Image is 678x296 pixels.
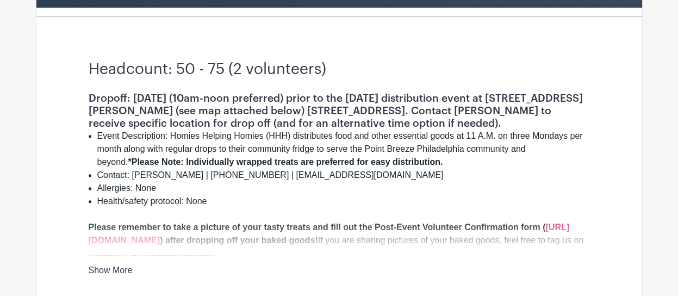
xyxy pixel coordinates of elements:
li: Contact: [PERSON_NAME] | [PHONE_NUMBER] | [EMAIL_ADDRESS][DOMAIN_NAME] [97,169,590,182]
li: Allergies: None [97,182,590,195]
h3: Headcount: 50 - 75 (2 volunteers) [89,60,590,79]
li: Event Description: Homies Helping Homies (HHH) distributes food and other essential goods at 11 A... [97,129,590,169]
h1: Dropoff: [DATE] (10am-noon preferred) prior to the [DATE] distribution event at [STREET_ADDRESS][... [89,92,590,129]
li: Health/safety protocol: None [97,195,590,208]
strong: Please remember to take a picture of your tasty treats and fill out the Post-Event Volunteer Conf... [89,223,546,232]
div: If you are sharing pictures of your baked goods, feel free to tag us on Instagram @inkindbakingpr... [89,221,590,260]
a: [URL][DOMAIN_NAME] [89,223,569,245]
a: Show More [89,266,133,279]
strong: ) after dropping off your baked goods! [160,236,318,245]
strong: *Please Note: Individually wrapped treats are preferred for easy distribution. [128,157,443,166]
